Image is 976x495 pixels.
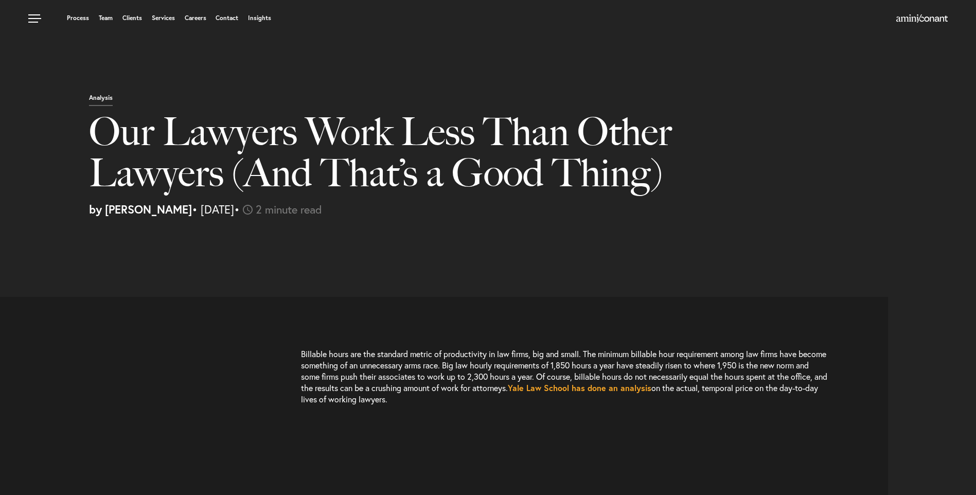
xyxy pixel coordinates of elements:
[243,205,253,215] img: icon-time-light.svg
[99,15,113,21] a: Team
[89,202,192,217] strong: by [PERSON_NAME]
[89,95,113,106] p: Analysis
[89,111,704,204] h1: Our Lawyers Work Less Than Other Lawyers (And That’s a Good Thing)
[185,15,206,21] a: Careers
[256,202,322,217] span: 2 minute read
[152,15,175,21] a: Services
[234,202,240,217] span: •
[896,15,948,23] a: Home
[89,204,968,215] p: • [DATE]
[301,348,829,415] p: Billable hours are the standard metric of productivity in law firms, big and small. The minimum b...
[216,15,238,21] a: Contact
[508,382,651,393] a: Yale Law School has done an analysis
[67,15,89,21] a: Process
[122,15,142,21] a: Clients
[248,15,271,21] a: Insights
[896,14,948,23] img: Amini & Conant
